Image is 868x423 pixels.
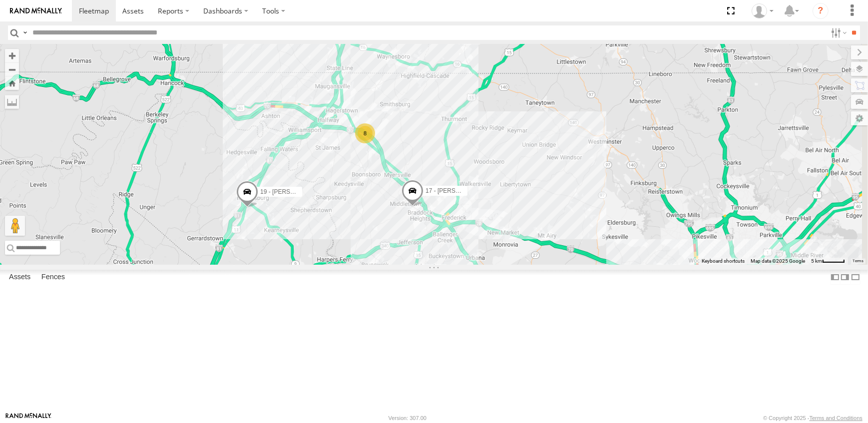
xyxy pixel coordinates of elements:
[260,188,322,195] span: 19 - [PERSON_NAME]
[827,25,849,40] label: Search Filter Options
[808,258,848,265] button: Map Scale: 5 km per 42 pixels
[5,76,19,90] button: Zoom Home
[355,123,375,143] div: 8
[10,7,62,14] img: rand-logo.svg
[5,49,19,62] button: Zoom in
[748,3,777,18] div: Barbara McNamee
[830,270,840,284] label: Dock Summary Table to the Left
[5,95,19,109] label: Measure
[21,25,29,40] label: Search Query
[840,270,850,284] label: Dock Summary Table to the Right
[702,258,745,265] button: Keyboard shortcuts
[36,270,70,284] label: Fences
[853,259,864,263] a: Terms (opens in new tab)
[763,415,863,421] div: © Copyright 2025 -
[426,187,487,194] span: 17 - [PERSON_NAME]
[389,415,427,421] div: Version: 307.00
[810,415,863,421] a: Terms and Conditions
[5,62,19,76] button: Zoom out
[813,3,829,19] i: ?
[5,216,25,236] button: Drag Pegman onto the map to open Street View
[851,111,868,125] label: Map Settings
[811,258,822,264] span: 5 km
[851,270,861,284] label: Hide Summary Table
[4,270,35,284] label: Assets
[5,413,51,423] a: Visit our Website
[751,258,805,264] span: Map data ©2025 Google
